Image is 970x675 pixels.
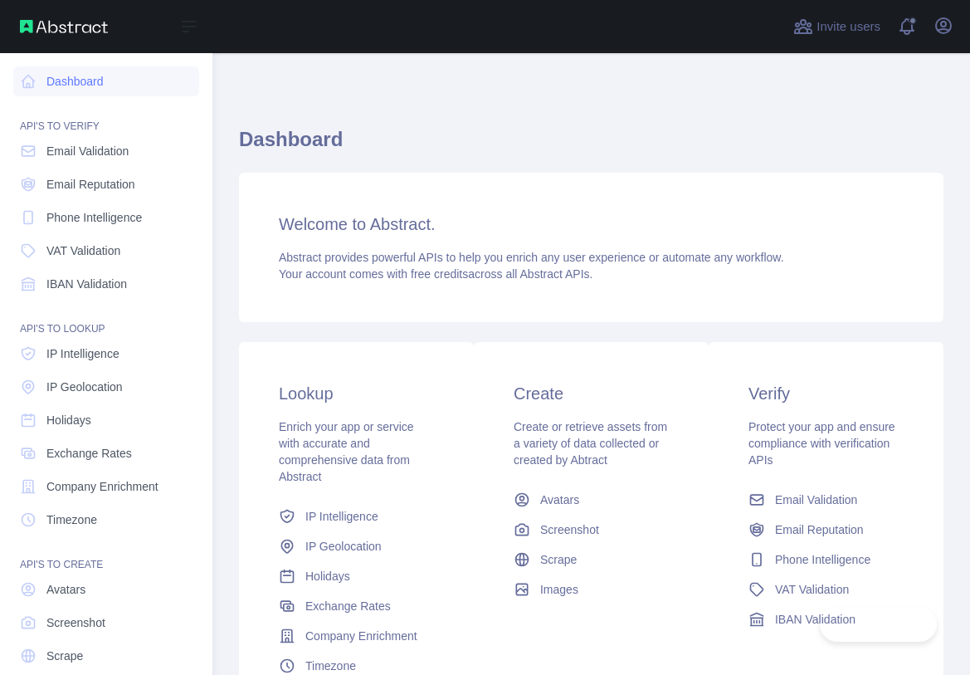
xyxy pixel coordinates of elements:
span: Protect your app and ensure compliance with verification APIs [748,420,895,467]
span: VAT Validation [46,242,120,259]
span: Abstract provides powerful APIs to help you enrich any user experience or automate any workflow. [279,251,784,264]
a: Email Reputation [13,169,199,199]
a: Email Validation [742,485,910,515]
a: VAT Validation [13,236,199,266]
span: IP Geolocation [46,379,123,395]
a: Screenshot [13,608,199,638]
span: Create or retrieve assets from a variety of data collected or created by Abtract [514,420,667,467]
span: Timezone [305,658,356,674]
span: VAT Validation [775,581,849,598]
h3: Lookup [279,382,434,405]
a: Exchange Rates [13,438,199,468]
span: Images [540,581,578,598]
span: IP Geolocation [305,538,382,555]
span: Phone Intelligence [46,209,142,226]
iframe: Toggle Customer Support [820,607,937,642]
a: Avatars [507,485,675,515]
span: Screenshot [540,521,599,538]
a: IBAN Validation [13,269,199,299]
h3: Welcome to Abstract. [279,213,904,236]
span: Your account comes with across all Abstract APIs. [279,267,592,281]
a: IP Intelligence [272,501,441,531]
div: API'S TO VERIFY [13,100,199,133]
h1: Dashboard [239,126,943,166]
a: Dashboard [13,66,199,96]
span: Exchange Rates [46,445,132,462]
span: Email Reputation [46,176,135,193]
span: Scrape [46,648,83,664]
span: free credits [411,267,468,281]
span: Exchange Rates [305,598,391,614]
span: IP Intelligence [305,508,378,525]
h3: Create [514,382,669,405]
button: Invite users [790,13,884,40]
span: Holidays [305,568,350,585]
span: Email Validation [775,492,857,508]
span: Phone Intelligence [775,551,870,568]
a: Company Enrichment [272,621,441,651]
span: IBAN Validation [775,611,855,628]
div: API'S TO LOOKUP [13,302,199,335]
span: Enrich your app or service with accurate and comprehensive data from Abstract [279,420,414,483]
a: Exchange Rates [272,591,441,621]
h3: Verify [748,382,904,405]
a: Email Validation [13,136,199,166]
a: VAT Validation [742,575,910,604]
span: Email Reputation [775,521,864,538]
a: Screenshot [507,515,675,545]
div: API'S TO CREATE [13,538,199,571]
a: Holidays [272,561,441,591]
span: Avatars [540,492,579,508]
a: Email Reputation [742,515,910,545]
a: IP Geolocation [13,372,199,402]
span: Company Enrichment [46,478,158,495]
a: Avatars [13,575,199,604]
span: IP Intelligence [46,345,119,362]
a: Scrape [507,545,675,575]
a: IBAN Validation [742,604,910,634]
span: Timezone [46,511,97,528]
span: Avatars [46,581,85,598]
a: IP Intelligence [13,339,199,369]
a: Company Enrichment [13,472,199,501]
span: Holidays [46,412,91,428]
a: Phone Intelligence [742,545,910,575]
span: Scrape [540,551,577,568]
span: Screenshot [46,614,105,631]
a: Timezone [13,505,199,535]
img: Abstract API [20,20,108,33]
a: Holidays [13,405,199,435]
a: IP Geolocation [272,531,441,561]
span: Email Validation [46,143,129,159]
a: Scrape [13,641,199,671]
span: Company Enrichment [305,628,417,644]
a: Images [507,575,675,604]
span: IBAN Validation [46,276,127,292]
span: Invite users [816,17,880,37]
a: Phone Intelligence [13,203,199,232]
